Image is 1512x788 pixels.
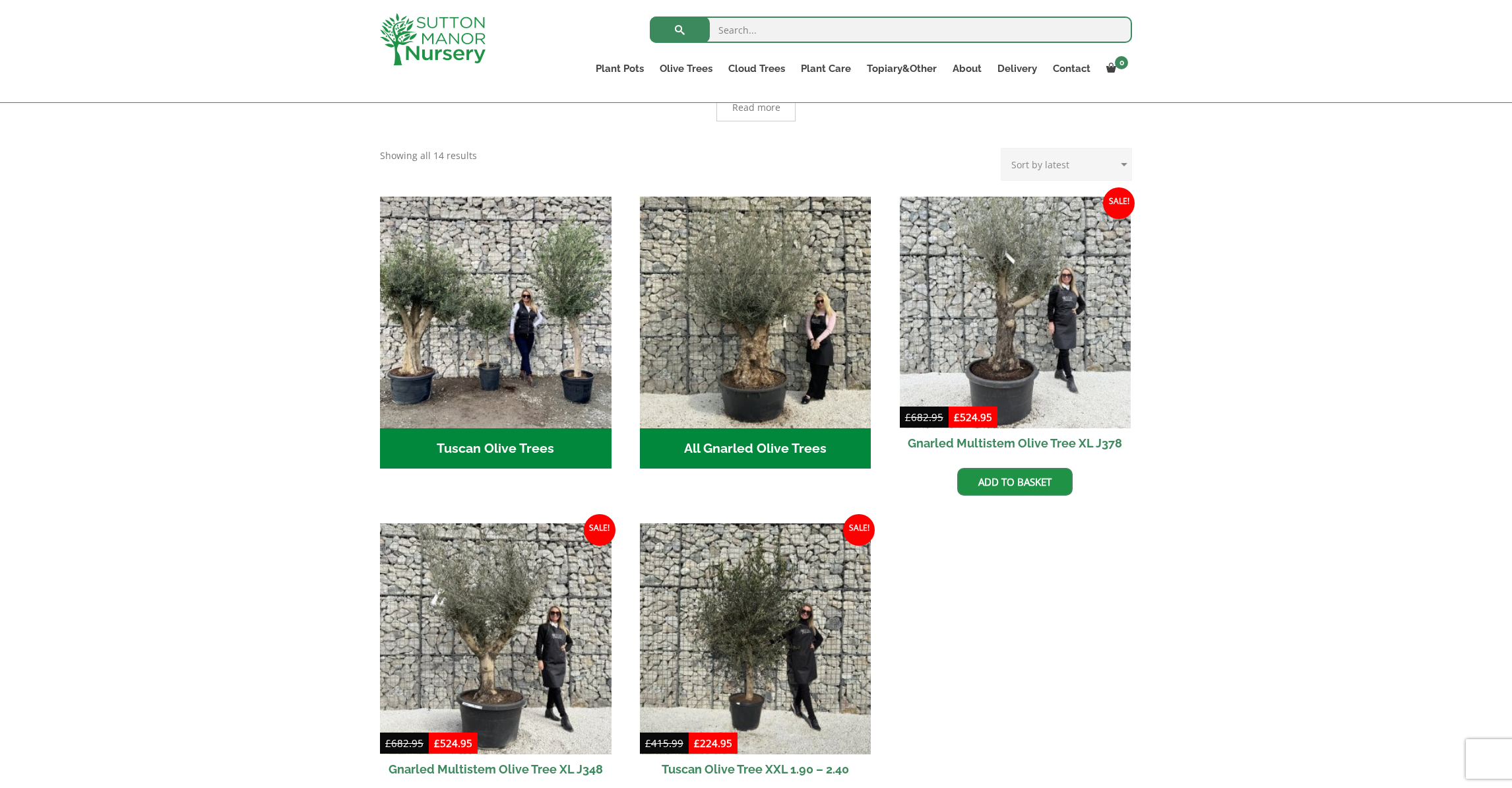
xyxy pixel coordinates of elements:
[434,737,440,750] span: £
[990,59,1045,78] a: Delivery
[385,737,391,750] span: £
[380,197,612,428] img: Tuscan Olive Trees
[694,737,700,750] span: £
[694,737,732,750] bdi: 224.95
[793,59,859,78] a: Plant Care
[900,197,1131,428] img: Gnarled Multistem Olive Tree XL J378
[380,428,612,469] h2: Tuscan Olive Trees
[434,737,472,750] bdi: 524.95
[645,737,651,750] span: £
[640,197,871,428] img: All Gnarled Olive Trees
[640,754,871,784] h2: Tuscan Olive Tree XXL 1.90 – 2.40
[385,737,424,750] bdi: 682.95
[905,410,943,424] bdi: 682.95
[652,59,720,78] a: Olive Trees
[900,197,1131,458] a: Sale! Gnarled Multistem Olive Tree XL J378
[640,197,871,469] a: Visit product category All Gnarled Olive Trees
[1115,56,1128,69] span: 0
[380,197,612,469] a: Visit product category Tuscan Olive Trees
[945,59,990,78] a: About
[1045,59,1098,78] a: Contact
[380,754,612,784] h2: Gnarled Multistem Olive Tree XL J348
[720,59,793,78] a: Cloud Trees
[380,523,612,755] img: Gnarled Multistem Olive Tree XL J348
[954,410,992,424] bdi: 524.95
[1001,148,1132,181] select: Shop order
[1098,59,1132,78] a: 0
[640,523,871,755] img: Tuscan Olive Tree XXL 1.90 - 2.40
[640,523,871,785] a: Sale! Tuscan Olive Tree XXL 1.90 – 2.40
[645,737,683,750] bdi: 415.99
[954,410,960,424] span: £
[957,468,1073,496] a: Add to basket: “Gnarled Multistem Olive Tree XL J378”
[380,13,486,65] img: logo
[859,59,945,78] a: Topiary&Other
[732,103,780,112] span: Read more
[905,410,911,424] span: £
[1103,187,1135,219] span: Sale!
[588,59,652,78] a: Plant Pots
[380,523,612,785] a: Sale! Gnarled Multistem Olive Tree XL J348
[900,428,1131,458] h2: Gnarled Multistem Olive Tree XL J378
[843,514,875,546] span: Sale!
[380,148,477,164] p: Showing all 14 results
[650,16,1132,43] input: Search...
[584,514,615,546] span: Sale!
[640,428,871,469] h2: All Gnarled Olive Trees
